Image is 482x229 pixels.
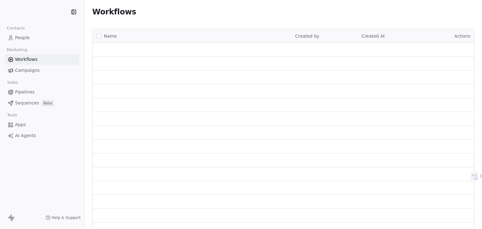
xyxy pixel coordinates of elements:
[5,65,79,76] a: Campaigns
[5,98,79,108] a: SequencesBeta
[5,87,79,97] a: Pipelines
[15,35,30,41] span: People
[4,24,28,33] span: Contacts
[92,8,136,16] span: Workflows
[454,34,470,39] span: Actions
[4,45,30,55] span: Marketing
[15,89,35,95] span: Pipelines
[4,78,21,87] span: Sales
[361,34,385,39] span: Created At
[5,120,79,130] a: Apps
[5,130,79,141] a: AI Agents
[104,33,117,40] span: Name
[5,33,79,43] a: People
[15,100,39,106] span: Sequences
[46,215,81,220] a: Help & Support
[4,110,20,120] span: Tools
[15,67,40,74] span: Campaigns
[295,34,319,39] span: Created by
[15,121,26,128] span: Apps
[5,54,79,65] a: Workflows
[52,215,81,220] span: Help & Support
[15,56,38,63] span: Workflows
[15,132,36,139] span: AI Agents
[41,100,54,106] span: Beta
